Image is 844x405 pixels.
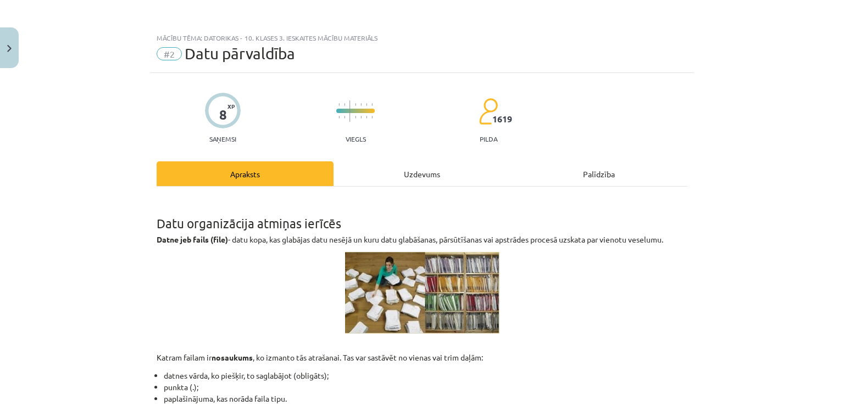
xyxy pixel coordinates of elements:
[510,161,687,186] div: Palīdzība
[212,352,253,362] strong: nosaukums
[344,103,345,106] img: icon-short-line-57e1e144782c952c97e751825c79c345078a6d821885a25fce030b3d8c18986b.svg
[366,103,367,106] img: icon-short-line-57e1e144782c952c97e751825c79c345078a6d821885a25fce030b3d8c18986b.svg
[360,103,362,106] img: icon-short-line-57e1e144782c952c97e751825c79c345078a6d821885a25fce030b3d8c18986b.svg
[164,393,687,404] li: paplašinājuma, kas norāda faila tipu.
[157,161,334,186] div: Apraksts
[338,116,340,119] img: icon-short-line-57e1e144782c952c97e751825c79c345078a6d821885a25fce030b3d8c18986b.svg
[219,107,227,122] div: 8
[338,103,340,106] img: icon-short-line-57e1e144782c952c97e751825c79c345078a6d821885a25fce030b3d8c18986b.svg
[480,135,497,143] p: pilda
[366,116,367,119] img: icon-short-line-57e1e144782c952c97e751825c79c345078a6d821885a25fce030b3d8c18986b.svg
[371,116,373,119] img: icon-short-line-57e1e144782c952c97e751825c79c345078a6d821885a25fce030b3d8c18986b.svg
[157,234,687,245] p: - datu kopa, kas glabājas datu nesējā un kuru datu glabāšanas, pārsūtīšanas vai apstrādes procesā...
[157,196,687,230] h1: Datu organizācija atmiņas ierīcēs
[164,370,687,381] li: datnes vārda, ko piešķir, to saglabājot (obligāts);
[164,381,687,393] li: punkta (.);
[227,103,235,109] span: XP
[205,135,241,143] p: Saņemsi
[334,161,510,186] div: Uzdevums
[157,340,687,363] p: Katram failam ir , ko izmanto tās atrašanai. Tas var sastāvēt no vienas vai trim daļām:
[355,116,356,119] img: icon-short-line-57e1e144782c952c97e751825c79c345078a6d821885a25fce030b3d8c18986b.svg
[185,44,295,63] span: Datu pārvaldība
[479,98,498,125] img: students-c634bb4e5e11cddfef0936a35e636f08e4e9abd3cc4e673bd6f9a4125e45ecb1.svg
[371,103,373,106] img: icon-short-line-57e1e144782c952c97e751825c79c345078a6d821885a25fce030b3d8c18986b.svg
[346,135,366,143] p: Viegls
[344,116,345,119] img: icon-short-line-57e1e144782c952c97e751825c79c345078a6d821885a25fce030b3d8c18986b.svg
[157,234,228,244] strong: Datne jeb fails (file)
[157,34,687,42] div: Mācību tēma: Datorikas - 10. klases 3. ieskaites mācību materiāls
[349,100,351,122] img: icon-long-line-d9ea69661e0d244f92f715978eff75569469978d946b2353a9bb055b3ed8787d.svg
[492,114,512,124] span: 1619
[355,103,356,106] img: icon-short-line-57e1e144782c952c97e751825c79c345078a6d821885a25fce030b3d8c18986b.svg
[157,47,182,60] span: #2
[7,45,12,52] img: icon-close-lesson-0947bae3869378f0d4975bcd49f059093ad1ed9edebbc8119c70593378902aed.svg
[360,116,362,119] img: icon-short-line-57e1e144782c952c97e751825c79c345078a6d821885a25fce030b3d8c18986b.svg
